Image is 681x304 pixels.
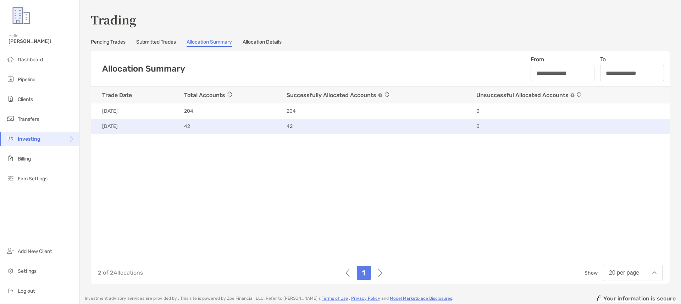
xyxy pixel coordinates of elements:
span: 204 [184,108,193,114]
a: Terms of Use [322,296,348,301]
span: Total Accounts [184,91,234,98]
span: 0 [476,123,480,130]
a: Model Marketplace Disclosures [390,296,452,301]
img: Zoe Logo [9,3,34,28]
span: Pipeline [18,77,35,83]
span: Transfers [18,116,39,122]
span: Add New Client [18,248,52,254]
img: settings icon [6,266,15,275]
a: Allocation Details [243,39,282,47]
span: [DATE] [102,108,118,114]
img: Tooltip [378,93,382,97]
span: Firm Settings [18,176,48,182]
span: Settings [18,268,37,274]
img: sort icon [384,91,389,97]
a: Privacy Policy [351,296,380,301]
input: To [600,70,664,76]
img: clients icon [6,95,15,103]
span: Investing [18,136,40,142]
span: Billing [18,156,31,162]
h5: Allocation Summary [102,64,185,74]
div: 20 per page [609,270,639,276]
a: Allocation Summary [187,39,232,47]
img: left-arrow [345,266,350,280]
input: From [531,70,594,76]
img: billing icon [6,154,15,163]
button: 20 per page [603,265,663,281]
span: Trade Date [102,91,132,98]
span: Show [585,270,598,276]
a: Pending Trades [91,39,126,47]
span: 0 [476,108,480,114]
span: 42 [184,123,190,130]
img: logout icon [6,286,15,295]
p: Your information is secure [603,295,676,302]
div: Successfully Allocated Accounts [287,92,382,98]
div: Unsuccessful Allocated Accounts [476,92,575,98]
p: Investment advisory services are provided by . This site is powered by Zoe Financial, LLC. Refer ... [85,296,453,301]
span: Dashboard [18,57,43,63]
img: Open dropdown arrow [652,271,657,274]
span: 42 [287,123,293,130]
img: sort icon [577,91,581,97]
img: pipeline icon [6,75,15,83]
span: Log out [18,288,35,294]
img: sort icon [227,91,232,97]
span: [DATE] [102,123,118,130]
span: To [600,56,664,63]
img: transfers icon [6,114,15,123]
img: right-arrow [378,266,382,280]
span: 204 [287,108,296,114]
span: 2 of 2 [98,269,113,276]
img: Tooltip [570,93,575,97]
h3: Trading [91,11,670,28]
span: [PERSON_NAME]! [9,38,75,44]
img: investing icon [6,134,15,143]
p: Allocations [98,268,143,277]
img: add_new_client icon [6,247,15,255]
img: firm-settings icon [6,174,15,182]
a: Submitted Trades [136,39,176,47]
span: Clients [18,96,33,102]
span: From [531,56,594,63]
img: dashboard icon [6,55,15,63]
div: 1 [357,266,371,280]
